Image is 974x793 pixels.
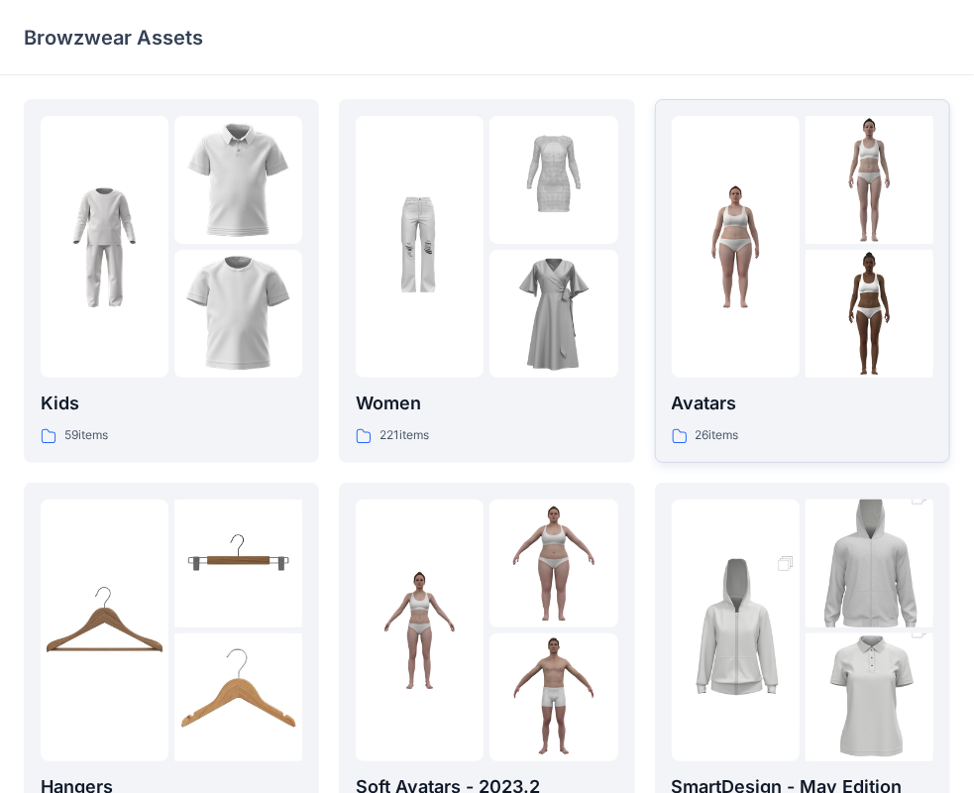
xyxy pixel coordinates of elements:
img: folder 3 [174,633,302,761]
p: 221 items [379,425,429,446]
img: folder 1 [356,183,484,311]
img: folder 1 [672,534,800,727]
img: folder 1 [41,566,168,694]
p: Browzwear Assets [24,24,203,52]
img: folder 1 [41,183,168,311]
img: folder 1 [356,566,484,694]
img: folder 2 [489,116,617,244]
img: folder 1 [672,183,800,311]
p: Avatars [672,390,933,417]
a: folder 1folder 2folder 3Women221items [339,99,634,463]
img: folder 2 [806,468,933,660]
img: folder 2 [806,116,933,244]
p: Women [356,390,617,417]
img: folder 2 [174,500,302,627]
img: folder 3 [489,633,617,761]
img: folder 3 [489,250,617,378]
p: 59 items [64,425,108,446]
p: Kids [41,390,302,417]
img: folder 3 [174,250,302,378]
a: folder 1folder 2folder 3Avatars26items [655,99,950,463]
img: folder 2 [489,500,617,627]
img: folder 2 [174,116,302,244]
a: folder 1folder 2folder 3Kids59items [24,99,319,463]
img: folder 3 [806,250,933,378]
p: 26 items [696,425,739,446]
